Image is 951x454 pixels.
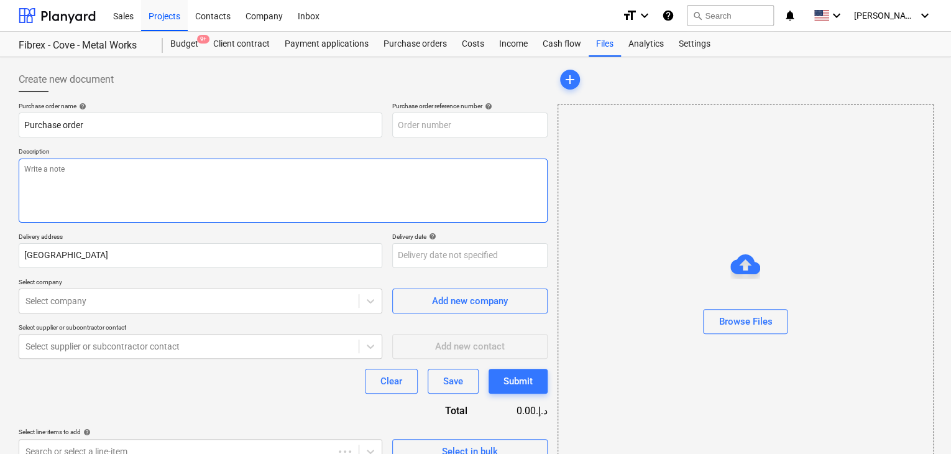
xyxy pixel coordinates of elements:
a: Income [492,32,535,57]
a: Payment applications [277,32,376,57]
span: Create new document [19,72,114,87]
a: Analytics [621,32,671,57]
input: Order number [392,113,548,137]
div: Save [443,373,463,389]
span: help [76,103,86,110]
div: Purchase order reference number [392,102,548,110]
button: Clear [365,369,418,394]
a: Client contract [206,32,277,57]
div: Clear [380,373,402,389]
button: Add new company [392,289,548,313]
span: add [563,72,577,87]
p: Select company [19,278,382,289]
div: Fibrex - Cove - Metal Works [19,39,148,52]
div: Delivery date [392,233,548,241]
button: Save [428,369,479,394]
iframe: Chat Widget [889,394,951,454]
div: Submit [503,373,533,389]
div: Purchase order name [19,102,382,110]
a: Costs [454,32,492,57]
input: Document name [19,113,382,137]
span: help [482,103,492,110]
a: Files [589,32,621,57]
p: Select supplier or subcontractor contact [19,323,382,334]
span: help [426,233,436,240]
div: Total [386,404,487,418]
a: Budget9+ [163,32,206,57]
div: Select line-items to add [19,428,382,436]
a: Settings [671,32,718,57]
input: Delivery address [19,243,382,268]
button: Browse Files [703,309,788,334]
button: Submit [489,369,548,394]
span: help [81,429,91,436]
div: Add new company [432,293,508,309]
a: Cash flow [535,32,589,57]
p: Description [19,147,548,158]
span: 9+ [197,35,209,44]
div: Browse Files [719,313,772,330]
div: 0.00د.إ.‏ [487,404,548,418]
div: Budget [163,32,206,57]
p: Delivery address [19,233,382,243]
input: Delivery date not specified [392,243,548,268]
a: Purchase orders [376,32,454,57]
